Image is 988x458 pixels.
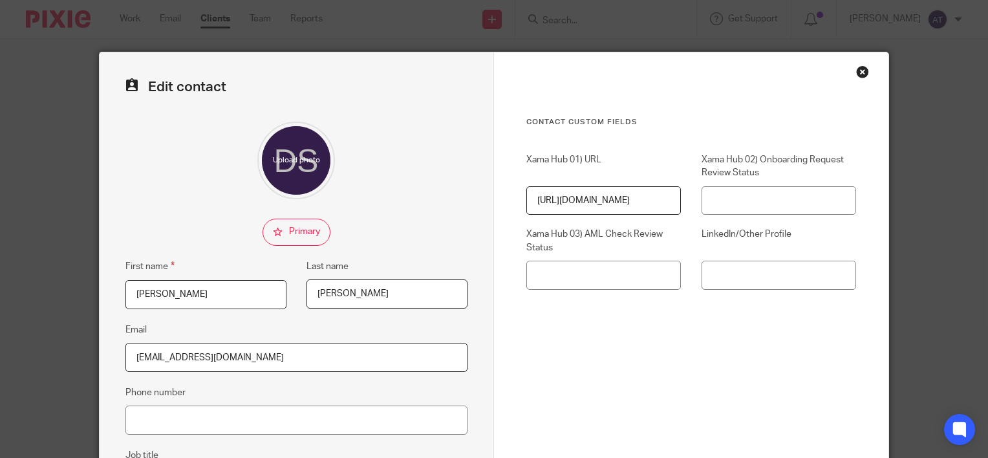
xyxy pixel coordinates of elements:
label: Xama Hub 01) URL [526,153,681,180]
h2: Edit contact [125,78,467,96]
label: Xama Hub 03) AML Check Review Status [526,228,681,254]
div: Close this dialog window [856,65,869,78]
label: Email [125,323,147,336]
label: Phone number [125,386,186,399]
label: First name [125,259,175,274]
label: Last name [306,260,349,273]
label: Xama Hub 02) Onboarding Request Review Status [702,153,856,180]
label: LinkedIn/Other Profile [702,228,856,254]
h3: Contact Custom fields [526,117,856,127]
